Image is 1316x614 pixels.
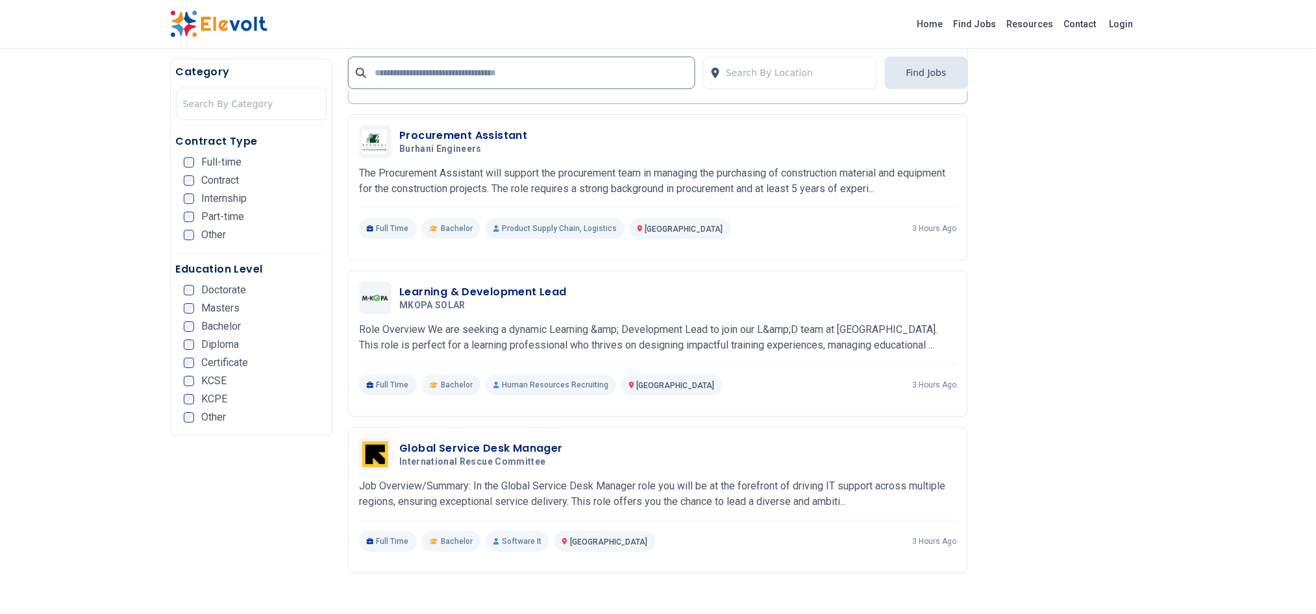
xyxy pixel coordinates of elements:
input: Certificate [184,358,194,368]
span: Other [202,230,227,240]
span: Internship [202,193,247,204]
span: Bachelor [441,223,473,234]
h5: Category [176,64,327,80]
p: Full Time [359,218,417,239]
span: Burhani Engineers [399,143,482,155]
input: Contract [184,175,194,186]
input: KCSE [184,376,194,386]
a: Burhani EngineersProcurement AssistantBurhani EngineersThe Procurement Assistant will support the... [359,125,957,239]
input: Other [184,412,194,423]
input: Internship [184,193,194,204]
a: International Rescue CommitteeGlobal Service Desk ManagerInternational Rescue CommitteeJob Overvi... [359,438,957,552]
input: Bachelor [184,321,194,332]
span: [GEOGRAPHIC_DATA] [645,225,723,234]
span: Contract [202,175,240,186]
input: Part-time [184,212,194,222]
button: Find Jobs [885,56,968,89]
p: The Procurement Assistant will support the procurement team in managing the purchasing of constru... [359,166,957,197]
h5: Education Level [176,262,327,277]
input: KCPE [184,394,194,404]
p: Product Supply Chain, Logistics [486,218,625,239]
p: Job Overview/Summary: In the Global Service Desk Manager role you will be at the forefront of dri... [359,478,957,510]
img: Burhani Engineers [362,129,388,154]
p: 3 hours ago [913,380,957,390]
a: Find Jobs [949,14,1002,34]
h3: Procurement Assistant [399,128,527,143]
iframe: Advertisement [984,58,1147,545]
img: MKOPA SOLAR [362,295,388,301]
span: KCPE [202,394,228,404]
input: Doctorate [184,285,194,295]
span: MKOPA SOLAR [399,300,466,312]
p: 3 hours ago [913,223,957,234]
span: Other [202,412,227,423]
input: Other [184,230,194,240]
span: KCSE [202,376,227,386]
span: Doctorate [202,285,247,295]
input: Full-time [184,157,194,167]
span: Part-time [202,212,245,222]
p: Full Time [359,531,417,552]
input: Masters [184,303,194,313]
p: 3 hours ago [913,536,957,546]
span: Diploma [202,339,240,350]
a: Contact [1059,14,1102,34]
p: Software It [486,531,549,552]
span: Certificate [202,358,249,368]
iframe: Chat Widget [1251,552,1316,614]
p: Full Time [359,375,417,395]
h3: Learning & Development Lead [399,284,567,300]
input: Diploma [184,339,194,350]
span: International Rescue Committee [399,456,546,468]
span: [GEOGRAPHIC_DATA] [570,537,648,546]
p: Role Overview We are seeking a dynamic Learning &amp; Development Lead to join our L&amp;D team a... [359,322,957,353]
span: Full-time [202,157,242,167]
h5: Contract Type [176,134,327,149]
span: Bachelor [202,321,242,332]
p: Human Resources Recruiting [486,375,616,395]
h3: Global Service Desk Manager [399,441,563,456]
a: MKOPA SOLARLearning & Development LeadMKOPA SOLARRole Overview We are seeking a dynamic Learning ... [359,282,957,395]
img: Elevolt [170,10,267,38]
span: Masters [202,303,240,313]
span: Bachelor [441,380,473,390]
span: Bachelor [441,536,473,546]
a: Resources [1002,14,1059,34]
img: International Rescue Committee [362,441,388,467]
a: Login [1102,11,1141,37]
a: Home [912,14,949,34]
span: [GEOGRAPHIC_DATA] [637,381,715,390]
